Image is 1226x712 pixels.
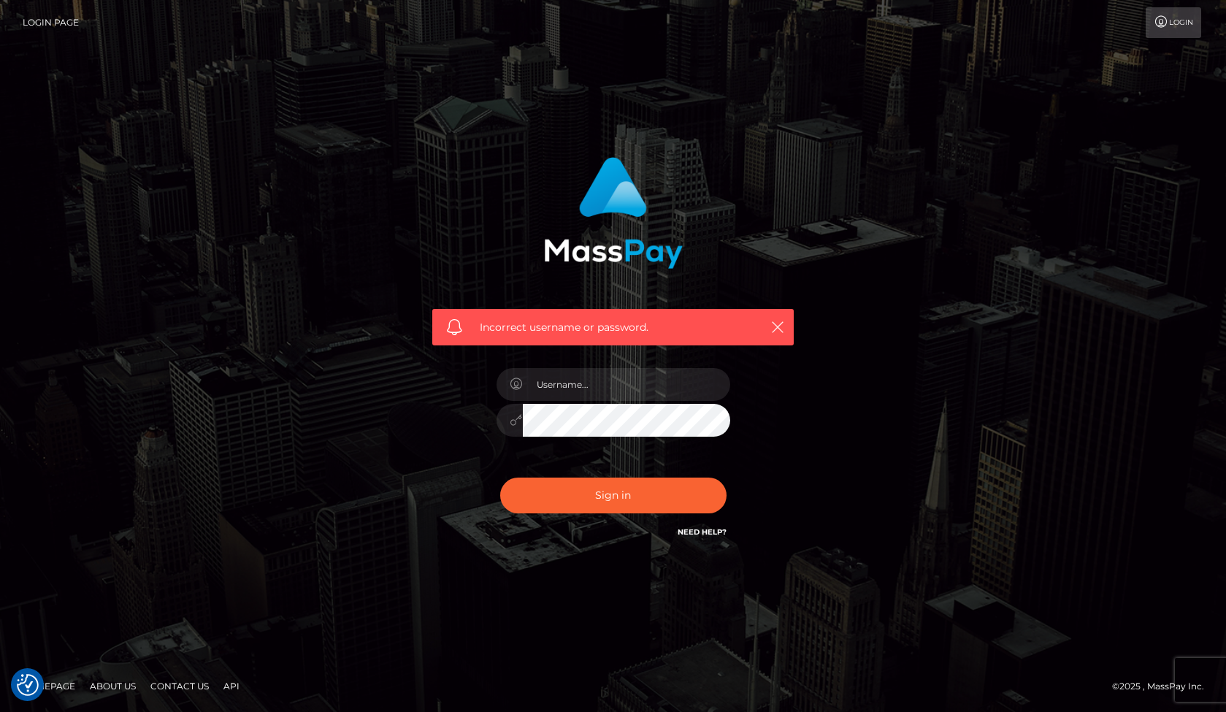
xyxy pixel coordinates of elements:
[1146,7,1201,38] a: Login
[145,675,215,697] a: Contact Us
[480,320,746,335] span: Incorrect username or password.
[23,7,79,38] a: Login Page
[16,675,81,697] a: Homepage
[523,368,730,401] input: Username...
[678,527,727,537] a: Need Help?
[500,478,727,513] button: Sign in
[84,675,142,697] a: About Us
[17,674,39,696] button: Consent Preferences
[544,157,683,269] img: MassPay Login
[218,675,245,697] a: API
[1112,678,1215,694] div: © 2025 , MassPay Inc.
[17,674,39,696] img: Revisit consent button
